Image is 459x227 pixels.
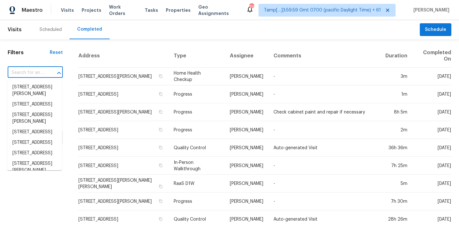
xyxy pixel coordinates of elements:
td: Progress [169,103,225,121]
td: [PERSON_NAME] [225,139,268,157]
span: Properties [166,7,191,13]
th: Address [78,44,169,68]
li: [STREET_ADDRESS] [7,127,62,137]
td: 8h 5m [380,103,412,121]
div: 711 [249,4,254,10]
td: 5m [380,175,412,193]
td: - [268,193,380,210]
div: Reset [50,49,63,56]
button: Copy Address [158,127,164,133]
td: [PERSON_NAME] [225,103,268,121]
button: Copy Address [158,216,164,222]
li: [STREET_ADDRESS][PERSON_NAME] [7,158,62,176]
h1: Filters [8,49,50,56]
td: [DATE] [412,103,451,121]
td: [STREET_ADDRESS] [78,85,169,103]
td: Progress [169,121,225,139]
span: Tasks [145,8,158,12]
td: Auto-generated Visit [268,139,380,157]
td: - [268,85,380,103]
th: Comments [268,44,380,68]
span: Visits [61,7,74,13]
li: [STREET_ADDRESS] [7,99,62,110]
td: - [268,121,380,139]
button: Copy Address [158,184,164,189]
td: [STREET_ADDRESS][PERSON_NAME][PERSON_NAME] [78,175,169,193]
td: [PERSON_NAME] [225,121,268,139]
td: Progress [169,193,225,210]
td: [STREET_ADDRESS] [78,121,169,139]
td: Check cabinet paint and repair if necessary [268,103,380,121]
td: [DATE] [412,193,451,210]
td: [DATE] [412,157,451,175]
td: [PERSON_NAME] [225,175,268,193]
span: Projects [82,7,101,13]
td: Home Health Checkup [169,68,225,85]
div: Completed [77,26,102,33]
button: Copy Address [158,163,164,168]
td: [STREET_ADDRESS][PERSON_NAME] [78,68,169,85]
td: 3m [380,68,412,85]
button: Copy Address [158,145,164,150]
td: [DATE] [412,68,451,85]
span: Visits [8,23,22,37]
td: 2m [380,121,412,139]
th: Type [169,44,225,68]
li: [STREET_ADDRESS] [7,148,62,158]
td: In-Person Walkthrough [169,157,225,175]
td: [STREET_ADDRESS][PERSON_NAME] [78,103,169,121]
td: [PERSON_NAME] [225,85,268,103]
span: Maestro [22,7,43,13]
td: [DATE] [412,139,451,157]
td: [STREET_ADDRESS] [78,157,169,175]
td: [STREET_ADDRESS][PERSON_NAME] [78,193,169,210]
td: - [268,68,380,85]
td: [PERSON_NAME] [225,193,268,210]
button: Copy Address [158,198,164,204]
td: [STREET_ADDRESS] [78,139,169,157]
td: Progress [169,85,225,103]
td: 7h 25m [380,157,412,175]
div: Scheduled [40,26,62,33]
span: Schedule [425,26,446,34]
span: Tamp[…]3:59:59 Gmt 0700 (pacific Daylight Time) + 61 [264,7,381,13]
button: Copy Address [158,109,164,115]
td: 7h 30m [380,193,412,210]
td: Quality Control [169,139,225,157]
button: Close [55,69,63,77]
li: [STREET_ADDRESS][PERSON_NAME] [7,82,62,99]
input: Search for an address... [8,68,45,78]
th: Assignee [225,44,268,68]
td: [DATE] [412,121,451,139]
button: Copy Address [158,91,164,97]
button: Schedule [420,23,451,36]
li: [STREET_ADDRESS][PERSON_NAME] [7,110,62,127]
td: [PERSON_NAME] [225,157,268,175]
td: [DATE] [412,175,451,193]
td: - [268,175,380,193]
button: Copy Address [158,73,164,79]
th: Duration [380,44,412,68]
td: [PERSON_NAME] [225,68,268,85]
li: [STREET_ADDRESS] [7,137,62,148]
td: - [268,157,380,175]
span: Geo Assignments [198,4,238,17]
span: [PERSON_NAME] [411,7,449,13]
td: [DATE] [412,85,451,103]
td: 1m [380,85,412,103]
td: RaaS D1W [169,175,225,193]
span: Work Orders [109,4,137,17]
th: Completed On [412,44,451,68]
td: 36h 36m [380,139,412,157]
